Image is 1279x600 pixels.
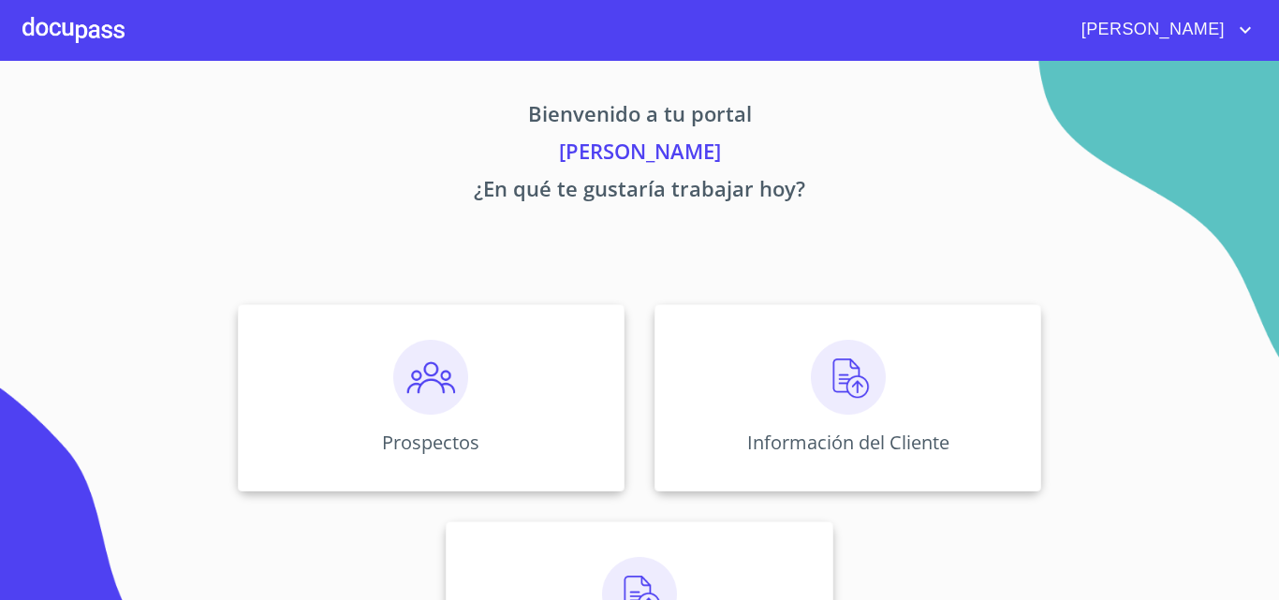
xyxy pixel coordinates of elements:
img: carga.png [811,340,886,415]
img: prospectos.png [393,340,468,415]
button: account of current user [1067,15,1257,45]
p: ¿En qué te gustaría trabajar hoy? [63,173,1216,211]
p: Información del Cliente [747,430,949,455]
span: [PERSON_NAME] [1067,15,1234,45]
p: [PERSON_NAME] [63,136,1216,173]
p: Prospectos [382,430,479,455]
p: Bienvenido a tu portal [63,98,1216,136]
